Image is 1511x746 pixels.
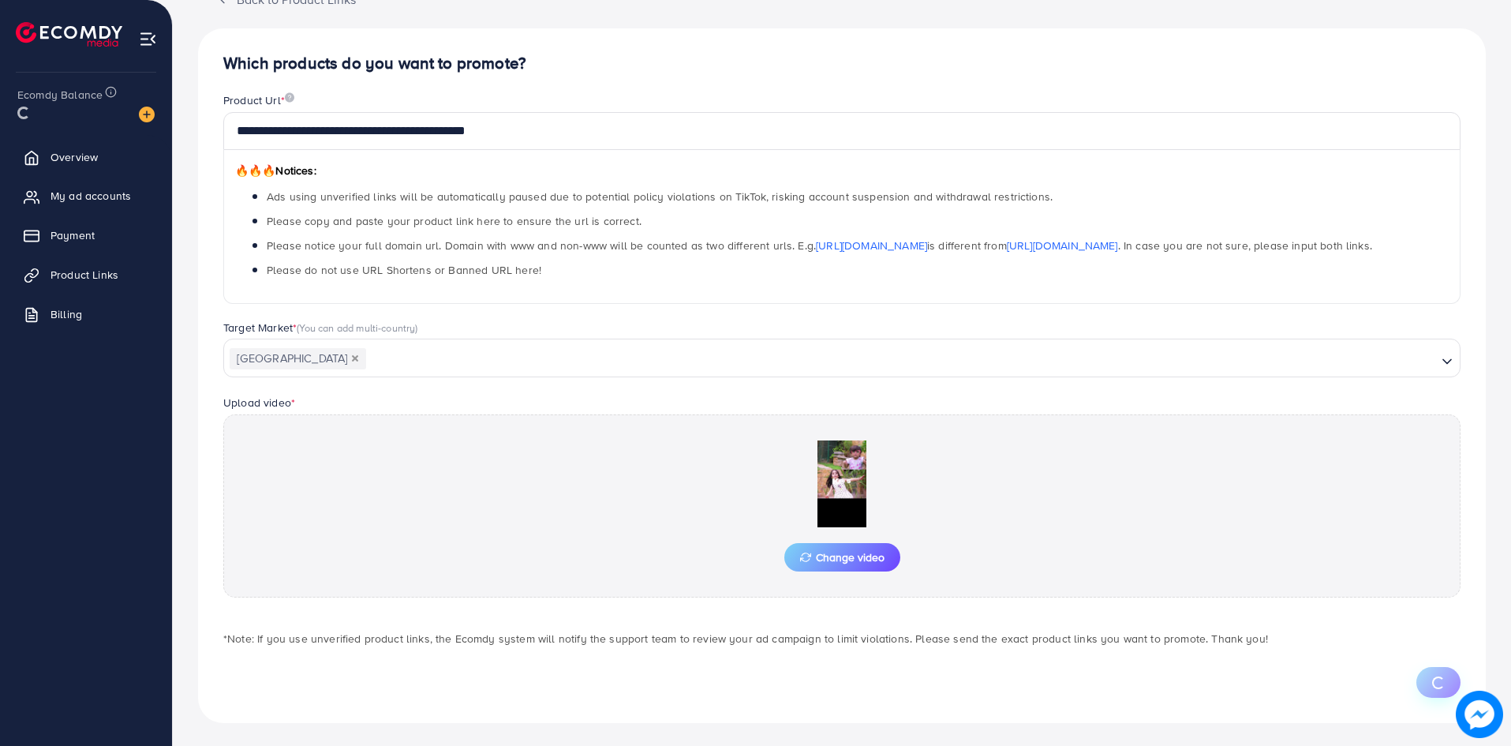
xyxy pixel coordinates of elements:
[267,238,1372,253] span: Please notice your full domain url. Domain with www and non-www will be counted as two different ...
[139,30,157,48] img: menu
[50,188,131,204] span: My ad accounts
[800,552,885,563] span: Change video
[235,163,316,178] span: Notices:
[50,306,82,322] span: Billing
[17,87,103,103] span: Ecomdy Balance
[12,298,160,330] a: Billing
[12,219,160,251] a: Payment
[223,395,295,410] label: Upload video
[50,149,98,165] span: Overview
[784,543,900,572] button: Change video
[351,354,359,362] button: Deselect Pakistan
[230,348,366,370] span: [GEOGRAPHIC_DATA]
[139,107,155,122] img: image
[12,180,160,212] a: My ad accounts
[1457,692,1502,737] img: image
[50,227,95,243] span: Payment
[816,238,927,253] a: [URL][DOMAIN_NAME]
[267,189,1053,204] span: Ads using unverified links will be automatically paused due to potential policy violations on Tik...
[285,92,294,103] img: image
[12,141,160,173] a: Overview
[297,321,417,335] span: (You can add multi-country)
[763,440,921,527] img: Preview Image
[12,259,160,291] a: Product Links
[267,262,541,278] span: Please do not use URL Shortens or Banned URL here!
[223,320,418,336] label: Target Market
[235,163,275,178] span: 🔥🔥🔥
[223,339,1461,377] div: Search for option
[50,267,118,283] span: Product Links
[368,347,1435,372] input: Search for option
[223,92,294,108] label: Product Url
[223,54,1461,73] h4: Which products do you want to promote?
[223,629,1461,648] p: *Note: If you use unverified product links, the Ecomdy system will notify the support team to rev...
[16,22,122,47] img: logo
[267,213,641,229] span: Please copy and paste your product link here to ensure the url is correct.
[1007,238,1118,253] a: [URL][DOMAIN_NAME]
